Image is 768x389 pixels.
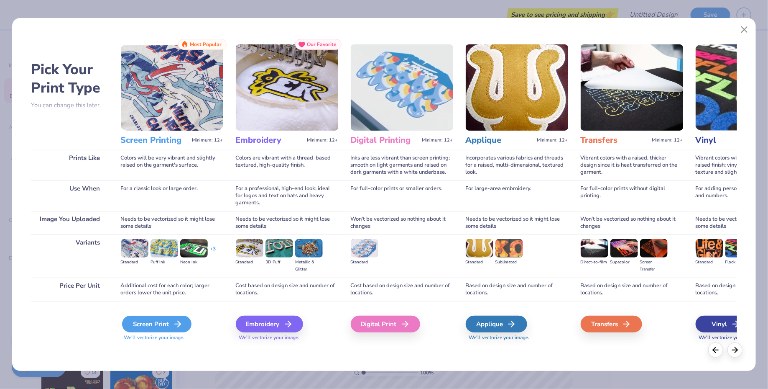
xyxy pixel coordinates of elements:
[495,239,523,258] img: Sublimated
[581,259,608,266] div: Direct-to-film
[265,239,293,258] img: 3D Puff
[236,334,338,341] span: We'll vectorize your image.
[180,259,208,266] div: Neon Ink
[236,211,338,234] div: Needs to be vectorized so it might lose some details
[351,180,453,211] div: For full-color prints or smaller orders.
[581,44,683,131] img: Transfers
[466,316,527,332] div: Applique
[236,239,263,258] img: Standard
[351,316,420,332] div: Digital Print
[121,278,223,301] div: Additional cost for each color; larger orders lower the unit price.
[696,259,723,266] div: Standard
[31,102,108,109] p: You can change this later.
[737,22,753,38] button: Close
[210,245,216,260] div: + 3
[351,150,453,180] div: Inks are less vibrant than screen printing; smooth on light garments and raised on dark garments ...
[31,234,108,278] div: Variants
[466,334,568,341] span: We'll vectorize your image.
[495,259,523,266] div: Sublimated
[581,239,608,258] img: Direct-to-film
[31,180,108,211] div: Use When
[351,211,453,234] div: Won't be vectorized so nothing about it changes
[581,180,683,211] div: For full-color prints without digital printing.
[236,278,338,301] div: Cost based on design size and number of locations.
[610,259,638,266] div: Supacolor
[295,239,323,258] img: Metallic & Glitter
[180,239,208,258] img: Neon Ink
[696,239,723,258] img: Standard
[351,239,378,258] img: Standard
[236,150,338,180] div: Colors are vibrant with a thread-based textured, high-quality finish.
[122,316,191,332] div: Screen Print
[466,278,568,301] div: Based on design size and number of locations.
[422,137,453,143] span: Minimum: 12+
[121,239,148,258] img: Standard
[581,278,683,301] div: Based on design size and number of locations.
[236,135,304,146] h3: Embroidery
[192,137,223,143] span: Minimum: 12+
[121,135,189,146] h3: Screen Printing
[121,180,223,211] div: For a classic look or large order.
[652,137,683,143] span: Minimum: 12+
[610,239,638,258] img: Supacolor
[640,259,668,273] div: Screen Transfer
[696,316,757,332] div: Vinyl
[466,211,568,234] div: Needs to be vectorized so it might lose some details
[31,60,108,97] h2: Pick Your Print Type
[725,239,753,258] img: Flock
[236,180,338,211] div: For a professional, high-end look; ideal for logos and text on hats and heavy garments.
[466,150,568,180] div: Incorporates various fabrics and threads for a raised, multi-dimensional, textured look.
[31,150,108,180] div: Prints Like
[295,259,323,273] div: Metallic & Glitter
[236,44,338,131] img: Embroidery
[265,259,293,266] div: 3D Puff
[466,135,534,146] h3: Applique
[121,259,148,266] div: Standard
[31,278,108,301] div: Price Per Unit
[466,239,493,258] img: Standard
[236,316,303,332] div: Embroidery
[121,211,223,234] div: Needs to be vectorized so it might lose some details
[537,137,568,143] span: Minimum: 12+
[236,259,263,266] div: Standard
[581,316,642,332] div: Transfers
[581,135,649,146] h3: Transfers
[581,150,683,180] div: Vibrant colors with a raised, thicker design since it is heat transferred on the garment.
[307,137,338,143] span: Minimum: 12+
[351,44,453,131] img: Digital Printing
[696,135,764,146] h3: Vinyl
[121,150,223,180] div: Colors will be very vibrant and slightly raised on the garment's surface.
[351,135,419,146] h3: Digital Printing
[466,259,493,266] div: Standard
[31,211,108,234] div: Image You Uploaded
[581,211,683,234] div: Won't be vectorized so nothing about it changes
[307,41,337,47] span: Our Favorite
[121,334,223,341] span: We'll vectorize your image.
[190,41,222,47] span: Most Popular
[466,44,568,131] img: Applique
[151,239,178,258] img: Puff Ink
[640,239,668,258] img: Screen Transfer
[121,44,223,131] img: Screen Printing
[725,259,753,266] div: Flock
[151,259,178,266] div: Puff Ink
[466,180,568,211] div: For large-area embroidery.
[351,278,453,301] div: Cost based on design size and number of locations.
[351,259,378,266] div: Standard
